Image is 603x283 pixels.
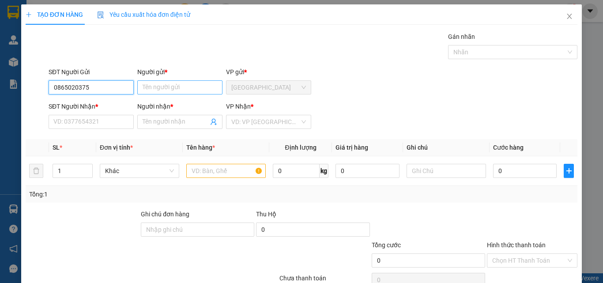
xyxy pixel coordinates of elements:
input: Ghi chú đơn hàng [141,223,254,237]
span: Thu Hộ [256,211,276,218]
span: kg [320,164,328,178]
span: Yêu cầu xuất hóa đơn điện tử [97,11,190,18]
span: VP Nhận [226,103,251,110]
span: Khác [105,164,174,177]
div: SĐT Người Gửi [49,67,134,77]
input: 0 [335,164,399,178]
label: Hình thức thanh toán [487,241,546,249]
label: Gán nhãn [448,33,475,40]
input: Ghi Chú [407,164,486,178]
button: delete [29,164,43,178]
span: TẠO ĐƠN HÀNG [26,11,83,18]
div: Tổng: 1 [29,189,234,199]
span: SL [53,144,60,151]
th: Ghi chú [403,139,490,156]
span: Giá trị hàng [335,144,368,151]
span: close [566,13,573,20]
input: VD: Bàn, Ghế [186,164,266,178]
span: Tên hàng [186,144,215,151]
label: Ghi chú đơn hàng [141,211,189,218]
span: Ninh Hòa [231,81,306,94]
div: SĐT Người Nhận [49,102,134,111]
button: plus [564,164,574,178]
span: Định lượng [285,144,316,151]
div: Người nhận [137,102,222,111]
span: Đơn vị tính [100,144,133,151]
button: Close [557,4,582,29]
span: Tổng cước [372,241,401,249]
span: plus [26,11,32,18]
div: Người gửi [137,67,222,77]
span: plus [564,167,573,174]
span: Cước hàng [493,144,524,151]
span: user-add [210,118,217,125]
div: VP gửi [226,67,311,77]
img: icon [97,11,104,19]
